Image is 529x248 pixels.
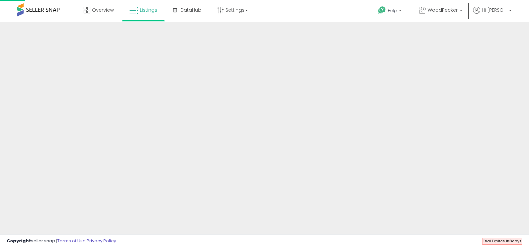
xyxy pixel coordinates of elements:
span: Hi [PERSON_NAME] [482,7,507,13]
span: Overview [92,7,114,13]
span: Help [388,8,397,13]
b: 3 [509,238,512,244]
a: Terms of Use [57,238,86,244]
a: Hi [PERSON_NAME] [473,7,512,22]
i: Get Help [378,6,386,14]
span: Listings [140,7,157,13]
span: Trial Expires in days [483,238,522,244]
a: Help [373,1,408,22]
span: DataHub [180,7,201,13]
div: seller snap | | [7,238,116,244]
a: Privacy Policy [87,238,116,244]
span: WoodPecker [428,7,458,13]
strong: Copyright [7,238,31,244]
